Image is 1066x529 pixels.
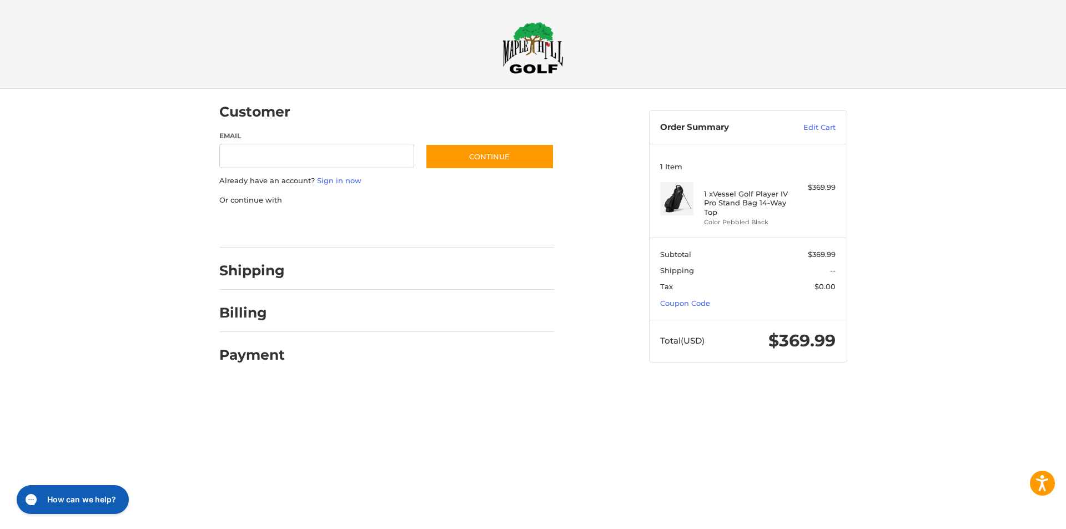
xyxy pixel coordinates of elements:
span: Total (USD) [660,335,705,346]
p: Already have an account? [219,175,554,187]
span: $369.99 [808,250,836,259]
iframe: PayPal-venmo [404,216,487,236]
li: Color Pebbled Black [704,218,789,227]
label: Email [219,131,415,141]
p: Or continue with [219,195,554,206]
span: -- [830,266,836,275]
h2: Billing [219,304,284,321]
iframe: PayPal-paypal [215,216,299,236]
h2: Payment [219,346,285,364]
a: Coupon Code [660,299,710,308]
span: Tax [660,282,673,291]
button: Continue [425,144,554,169]
h4: 1 x Vessel Golf Player IV Pro Stand Bag 14-Way Top [704,189,789,216]
h2: Shipping [219,262,285,279]
div: $369.99 [792,182,836,193]
h3: 1 Item [660,162,836,171]
span: $369.99 [768,330,836,351]
h2: Customer [219,103,290,120]
img: Maple Hill Golf [502,22,564,74]
iframe: Gorgias live chat messenger [11,481,132,518]
iframe: PayPal-paylater [310,216,393,236]
a: Edit Cart [780,122,836,133]
a: Sign in now [317,176,361,185]
span: Subtotal [660,250,691,259]
span: $0.00 [814,282,836,291]
h3: Order Summary [660,122,780,133]
span: Shipping [660,266,694,275]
